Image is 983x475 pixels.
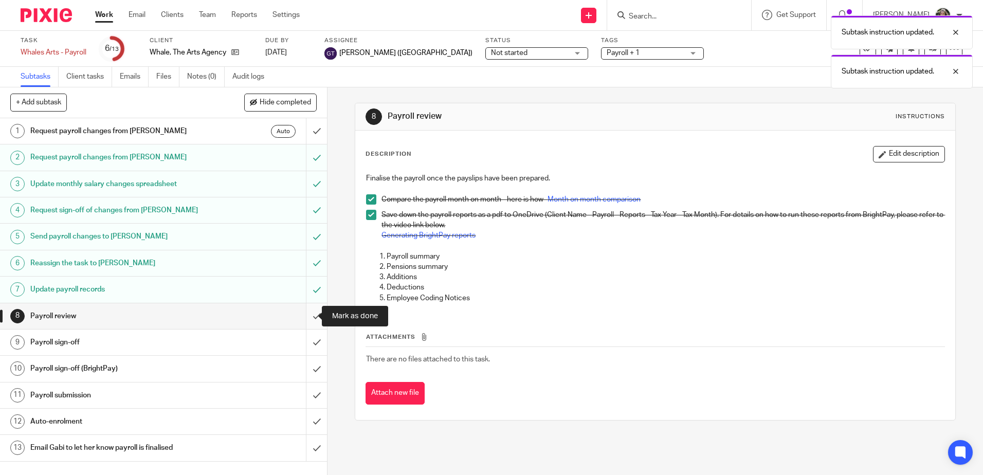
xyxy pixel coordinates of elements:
div: 5 [10,230,25,244]
div: 8 [366,108,382,125]
h1: Payroll sign-off (BrightPay) [30,361,207,376]
h1: Update payroll records [30,282,207,297]
label: Assignee [324,36,472,45]
h1: Request payroll changes from [PERSON_NAME] [30,150,207,165]
p: Employee Coding Notices [387,293,944,303]
h1: Payroll review [30,308,207,324]
button: Attach new file [366,382,425,405]
label: Status [485,36,588,45]
small: /13 [110,46,119,52]
label: Task [21,36,86,45]
h1: Request sign-off of changes from [PERSON_NAME] [30,203,207,218]
h1: Update monthly salary changes spreadsheet [30,176,207,192]
a: Client tasks [66,67,112,87]
div: 6 [105,43,119,54]
a: Work [95,10,113,20]
div: 2 [10,151,25,165]
p: Compare the payroll month on month - here is how - [381,194,944,205]
a: Month on month comparison [548,196,641,203]
p: Subtask instruction updated. [842,66,934,77]
div: 4 [10,203,25,217]
img: Profile%20photo.jpg [935,7,951,24]
a: Generating BrightPay reports [381,232,476,239]
p: Payroll summary [387,251,944,262]
div: Instructions [896,113,945,121]
div: 7 [10,282,25,297]
span: [PERSON_NAME] ([GEOGRAPHIC_DATA]) [339,48,472,58]
a: Email [129,10,145,20]
span: [DATE] [265,49,287,56]
div: 3 [10,177,25,191]
a: Notes (0) [187,67,225,87]
label: Due by [265,36,312,45]
label: Client [150,36,252,45]
div: 8 [10,309,25,323]
span: Attachments [366,334,415,340]
a: Files [156,67,179,87]
a: Settings [272,10,300,20]
p: Subtask instruction updated. [842,27,934,38]
p: Whale, The Arts Agency [150,47,226,58]
h1: Reassign the task to [PERSON_NAME] [30,255,207,271]
p: Description [366,150,411,158]
a: Subtasks [21,67,59,87]
div: 1 [10,124,25,138]
a: Audit logs [232,67,272,87]
a: Emails [120,67,149,87]
h1: Email Gabi to let her know payroll is finalised [30,440,207,455]
a: Reports [231,10,257,20]
span: There are no files attached to this task. [366,356,490,363]
h1: Payroll sign-off [30,335,207,350]
button: Edit description [873,146,945,162]
h1: Payroll review [388,111,677,122]
div: Auto [271,125,296,138]
div: 11 [10,388,25,403]
div: 10 [10,361,25,376]
img: Pixie [21,8,72,22]
h1: Send payroll changes to [PERSON_NAME] [30,229,207,244]
div: 6 [10,256,25,270]
div: Whales Arts - Payroll [21,47,86,58]
div: 12 [10,414,25,429]
span: Hide completed [260,99,311,107]
a: Team [199,10,216,20]
p: Deductions [387,282,944,293]
h1: Payroll submission [30,388,207,403]
div: 9 [10,335,25,350]
h1: Request payroll changes from [PERSON_NAME] [30,123,207,139]
span: Not started [491,49,527,57]
p: Additions [387,272,944,282]
div: 13 [10,441,25,455]
p: Pensions summary [387,262,944,272]
button: + Add subtask [10,94,67,111]
img: svg%3E [324,47,337,60]
p: Finalise the payroll once the payslips have been prepared. [366,173,944,184]
p: Save down the payroll reports as a pdf to OneDrive (Client Name - Payroll - Reports - Tax Year - ... [381,210,944,231]
button: Hide completed [244,94,317,111]
a: Clients [161,10,184,20]
h1: Auto-enrolment [30,414,207,429]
